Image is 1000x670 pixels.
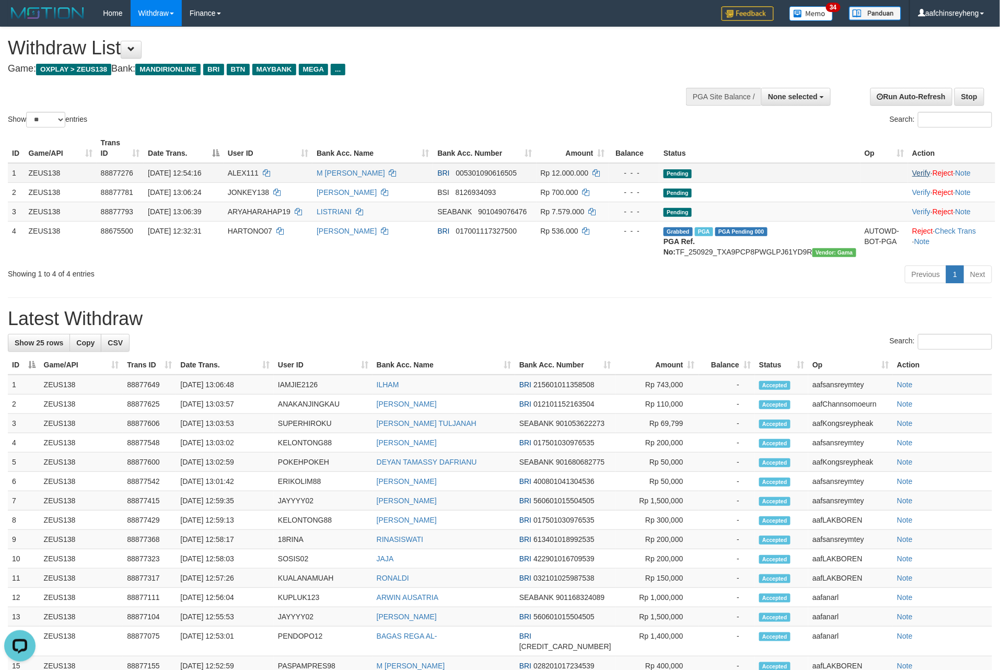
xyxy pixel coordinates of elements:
a: JAJA [377,555,394,563]
td: - [699,588,755,607]
span: 88877793 [101,207,133,216]
td: ZEUS138 [40,472,123,491]
a: [PERSON_NAME] [377,438,437,447]
td: 88877606 [123,414,176,433]
td: aafsansreymtey [808,375,893,395]
span: 88877781 [101,188,133,197]
th: User ID: activate to sort column ascending [224,133,312,163]
th: Trans ID: activate to sort column ascending [123,355,176,375]
label: Search: [890,112,992,128]
td: · · [908,202,995,221]
span: Copy 400801041304536 to clipboard [533,477,595,486]
th: Date Trans.: activate to sort column ascending [176,355,274,375]
span: ARYAHARAHAP19 [228,207,290,216]
a: Note [897,632,913,640]
td: ZEUS138 [40,549,123,569]
span: Copy 901680682775 to clipboard [556,458,604,466]
div: - - - [613,226,656,236]
td: ZEUS138 [40,530,123,549]
td: SUPERHIROKU [274,414,373,433]
td: Rp 1,500,000 [615,491,699,511]
span: MAYBANK [252,64,296,75]
td: 88877600 [123,453,176,472]
span: BRI [519,516,531,524]
th: Balance [609,133,660,163]
div: Showing 1 to 4 of 4 entries [8,264,409,279]
td: 88877368 [123,530,176,549]
a: DEYAN TAMASSY DAFRIANU [377,458,477,466]
td: Rp 1,000,000 [615,588,699,607]
a: ILHAM [377,380,399,389]
span: JONKEY138 [228,188,269,197]
td: aafsansreymtey [808,491,893,511]
td: 6 [8,472,40,491]
td: 7 [8,491,40,511]
td: Rp 110,000 [615,395,699,414]
span: BRI [519,613,531,621]
a: Note [897,458,913,466]
span: Copy 005301090616505 to clipboard [456,169,517,177]
td: 12 [8,588,40,607]
th: ID [8,133,25,163]
td: 88877104 [123,607,176,627]
span: Accepted [759,458,790,467]
span: Copy 032101025987538 to clipboard [533,574,595,582]
a: Note [897,380,913,389]
img: Feedback.jpg [722,6,774,21]
a: Previous [905,265,947,283]
td: Rp 1,500,000 [615,607,699,627]
span: BRI [519,555,531,563]
td: ZEUS138 [40,588,123,607]
span: OXPLAY > ZEUS138 [36,64,111,75]
td: 1 [8,375,40,395]
td: TF_250929_TXA9PCP8PWGLPJ61YD9R [659,221,861,261]
h1: Latest Withdraw [8,308,992,329]
td: 3 [8,414,40,433]
label: Show entries [8,112,87,128]
td: JAYYYY02 [274,607,373,627]
input: Search: [918,334,992,350]
span: Pending [664,208,692,217]
td: SOSIS02 [274,549,373,569]
td: 88877625 [123,395,176,414]
a: RONALDI [377,574,409,582]
td: aafKongsreypheak [808,414,893,433]
th: Bank Acc. Number: activate to sort column ascending [515,355,615,375]
th: ID: activate to sort column descending [8,355,40,375]
span: 88877276 [101,169,133,177]
span: MANDIRIONLINE [135,64,201,75]
span: [DATE] 12:32:31 [148,227,201,235]
td: [DATE] 13:03:57 [176,395,274,414]
td: - [699,549,755,569]
div: - - - [613,206,656,217]
td: IAMJIE2126 [274,375,373,395]
a: Note [897,516,913,524]
td: 5 [8,453,40,472]
td: aafanarl [808,607,893,627]
td: [DATE] 12:57:26 [176,569,274,588]
td: · · [908,221,995,261]
td: 11 [8,569,40,588]
td: ZEUS138 [40,607,123,627]
span: BRI [519,574,531,582]
td: Rp 150,000 [615,569,699,588]
th: Op: activate to sort column ascending [808,355,893,375]
span: Pending [664,189,692,198]
td: [DATE] 13:03:02 [176,433,274,453]
td: aafLAKBOREN [808,511,893,530]
span: PGA Pending [715,227,768,236]
th: Bank Acc. Number: activate to sort column ascending [433,133,536,163]
span: Copy 422901016709539 to clipboard [533,555,595,563]
td: - [699,607,755,627]
span: Accepted [759,439,790,448]
td: · · [908,182,995,202]
a: LISTRIANI [317,207,352,216]
span: Copy 012101152163504 to clipboard [533,400,595,408]
td: [DATE] 12:58:17 [176,530,274,549]
td: ZEUS138 [40,453,123,472]
span: Copy 560601015504505 to clipboard [533,496,595,505]
td: aafsansreymtey [808,530,893,549]
a: Note [897,662,913,670]
a: Note [956,188,971,197]
a: Next [963,265,992,283]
